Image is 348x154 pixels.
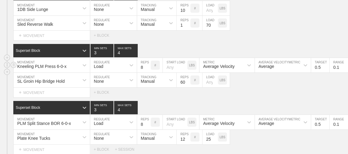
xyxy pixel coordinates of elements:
[203,64,235,69] div: Average Velocity
[202,73,218,87] input: Any
[114,44,138,57] input: None
[154,64,156,67] p: #
[94,33,115,38] div: + BLOCK
[220,22,225,25] p: LBS
[16,49,40,53] div: Superset Block
[115,147,139,152] div: + SESSION
[154,121,156,124] p: #
[94,147,115,152] div: + BLOCK
[114,101,138,114] input: None
[94,7,104,12] div: None
[16,105,40,110] div: Superset Block
[141,7,155,12] div: Manual
[194,7,196,10] p: #
[19,147,21,152] span: +
[17,64,67,69] div: Kneeling PLM Press 6-0-x
[94,90,115,95] div: + BLOCK
[17,79,65,84] div: SL Groin Hip Bridge Hold
[258,121,274,126] div: Average
[220,136,225,139] p: LBS
[194,79,196,82] p: #
[13,88,90,98] div: MOVEMENT
[202,16,218,30] input: Any
[94,136,104,141] div: None
[141,136,155,141] div: Manual
[202,1,218,15] input: Any
[94,64,103,69] div: Load
[17,22,53,27] div: Sled Reverse Walk
[13,31,90,41] div: MOVEMENT
[94,79,104,84] div: None
[220,7,225,10] p: LBS
[203,121,235,126] div: Average Velocity
[17,121,71,126] div: PLM Split Stance BOR 6-0-x
[17,136,50,141] div: Plate Knee Tucks
[189,121,195,124] p: LBS
[141,22,155,27] div: Manual
[163,115,187,129] input: Any
[17,7,48,12] div: 1DB Side Lunge
[19,33,21,38] span: +
[220,79,225,82] p: LBS
[194,136,196,139] p: #
[94,121,103,126] div: Load
[202,130,218,144] input: Any
[318,125,348,154] iframe: Chat Widget
[94,22,104,27] div: None
[194,22,196,25] p: #
[163,58,187,72] input: Any
[258,64,274,69] div: Average
[189,64,195,67] p: LBS
[141,79,155,84] div: Manual
[19,90,21,95] span: +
